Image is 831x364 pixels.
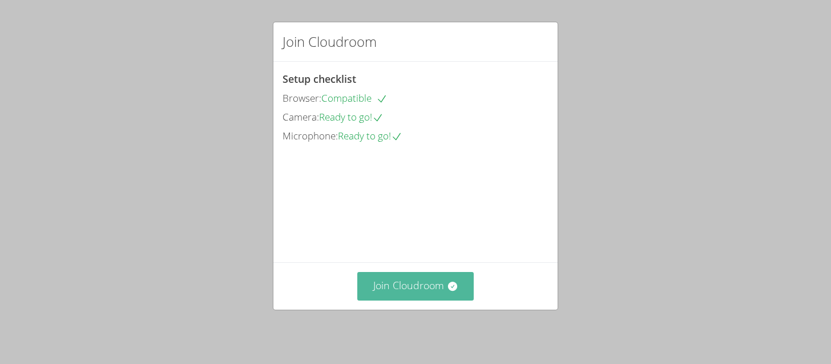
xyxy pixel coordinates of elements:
[319,110,384,123] span: Ready to go!
[357,272,474,300] button: Join Cloudroom
[283,110,319,123] span: Camera:
[338,129,402,142] span: Ready to go!
[321,91,388,105] span: Compatible
[283,31,377,52] h2: Join Cloudroom
[283,129,338,142] span: Microphone:
[283,91,321,105] span: Browser:
[283,72,356,86] span: Setup checklist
